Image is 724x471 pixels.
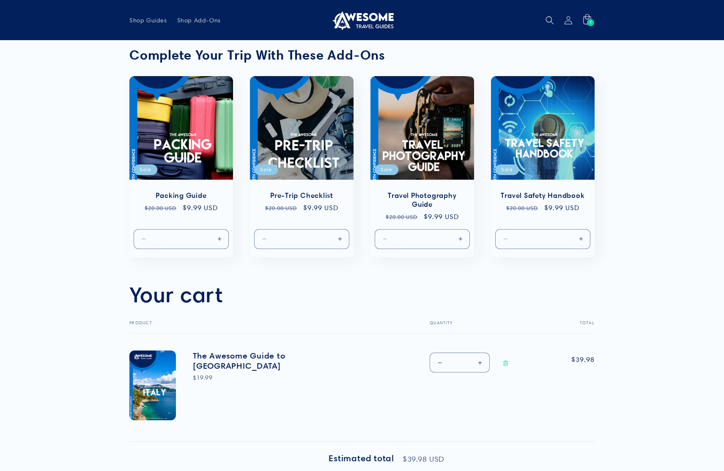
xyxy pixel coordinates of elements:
[129,47,385,63] strong: Complete Your Trip With These Add-Ons
[329,454,394,463] h2: Estimated total
[409,229,436,249] input: Quantity for Default Title
[129,320,409,334] th: Product
[288,229,316,249] input: Quantity for Default Title
[172,11,226,29] a: Shop Add-Ons
[138,191,225,200] a: Packing Guide
[330,10,394,30] img: Awesome Travel Guides
[168,229,195,249] input: Quantity for Default Title
[449,353,470,372] input: Quantity for The Awesome Guide to Italy
[379,191,466,209] a: Travel Photography Guide
[124,11,172,29] a: Shop Guides
[529,229,557,249] input: Quantity for Default Title
[540,11,559,30] summary: Search
[499,191,586,200] a: Travel Safety Handbook
[560,355,595,365] span: $39.98
[258,191,345,200] a: Pre-Trip Checklist
[498,353,513,374] a: Remove The Awesome Guide to Italy
[193,351,320,371] a: The Awesome Guide to [GEOGRAPHIC_DATA]
[543,320,595,334] th: Total
[129,281,223,308] h1: Your cart
[129,76,595,257] ul: Slider
[590,19,592,26] span: 2
[129,16,167,24] span: Shop Guides
[409,320,543,334] th: Quantity
[327,7,397,33] a: Awesome Travel Guides
[177,16,221,24] span: Shop Add-Ons
[193,373,320,382] div: $19.99
[403,455,444,463] p: $39.98 USD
